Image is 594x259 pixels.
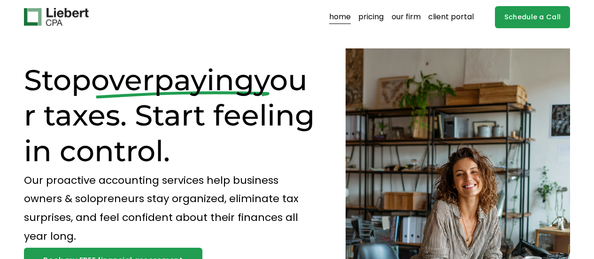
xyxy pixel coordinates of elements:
a: Schedule a Call [495,6,571,28]
p: Our proactive accounting services help business owners & solopreneurs stay organized, eliminate t... [24,171,317,246]
a: our firm [392,9,421,24]
span: overpaying [91,62,254,97]
h1: Stop your taxes. Start feeling in control. [24,62,317,169]
a: client portal [428,9,474,24]
a: home [329,9,351,24]
a: pricing [358,9,384,24]
img: Liebert CPA [24,8,89,26]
